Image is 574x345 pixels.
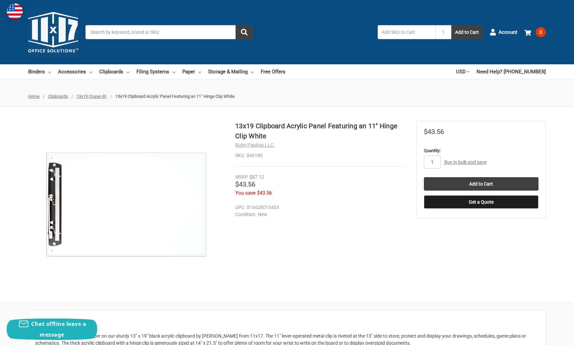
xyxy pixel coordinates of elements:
img: 11x17.com [28,7,78,57]
input: Add to Cart [424,177,538,191]
input: Add SKU to Cart [378,25,435,39]
a: Free Offers [261,64,285,79]
a: 13x19 (Super-B) [76,94,107,99]
a: Clipboards [99,64,129,79]
a: Binders [28,64,51,79]
dd: New [235,211,402,218]
a: 0 [524,23,546,41]
span: $43.56 [424,128,444,136]
a: Clipboards [48,94,68,99]
span: Account [499,28,517,36]
input: Search by keyword, brand or SKU [85,25,253,39]
dt: UPC: [235,204,245,211]
span: $87.12 [249,174,264,180]
a: Home [28,94,40,99]
a: USD [456,64,469,79]
a: Account [490,23,517,41]
a: Filing Systems [136,64,175,79]
dd: 816628013403 [235,204,402,211]
button: Add to Cart [451,25,483,39]
img: duty and tax information for United States [7,3,23,19]
span: Chat offline leave a message [31,320,86,338]
a: Buy in bulk and save [444,159,487,165]
a: Need Help? [PHONE_NUMBER] [476,64,546,79]
label: Quantity: [424,147,538,154]
img: 13x19 Clipboard Acrylic Panel Featuring an 11" Hinge Clip White [43,121,210,288]
a: Storage & Mailing [208,64,254,79]
a: Ruby Paulina LLC. [235,142,275,148]
h1: 13x19 Clipboard Acrylic Panel Featuring an 11" Hinge Clip White [235,121,405,141]
button: Get a Quote [424,195,538,209]
span: $43.56 [257,190,272,196]
button: Chat offline leave a message [7,319,97,340]
dt: Condition: [235,211,256,218]
span: 13x19 Clipboard Acrylic Panel Featuring an 11" Hinge Clip White [115,94,235,99]
dd: 846180 [235,152,405,159]
span: $43.56 [235,180,255,188]
div: MSRP [235,174,248,181]
a: Paper [182,64,201,79]
span: 0 [536,27,546,37]
h2: Description [35,318,539,328]
dt: SKU: [235,152,245,159]
span: You save [235,190,256,196]
a: Accessories [58,64,92,79]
